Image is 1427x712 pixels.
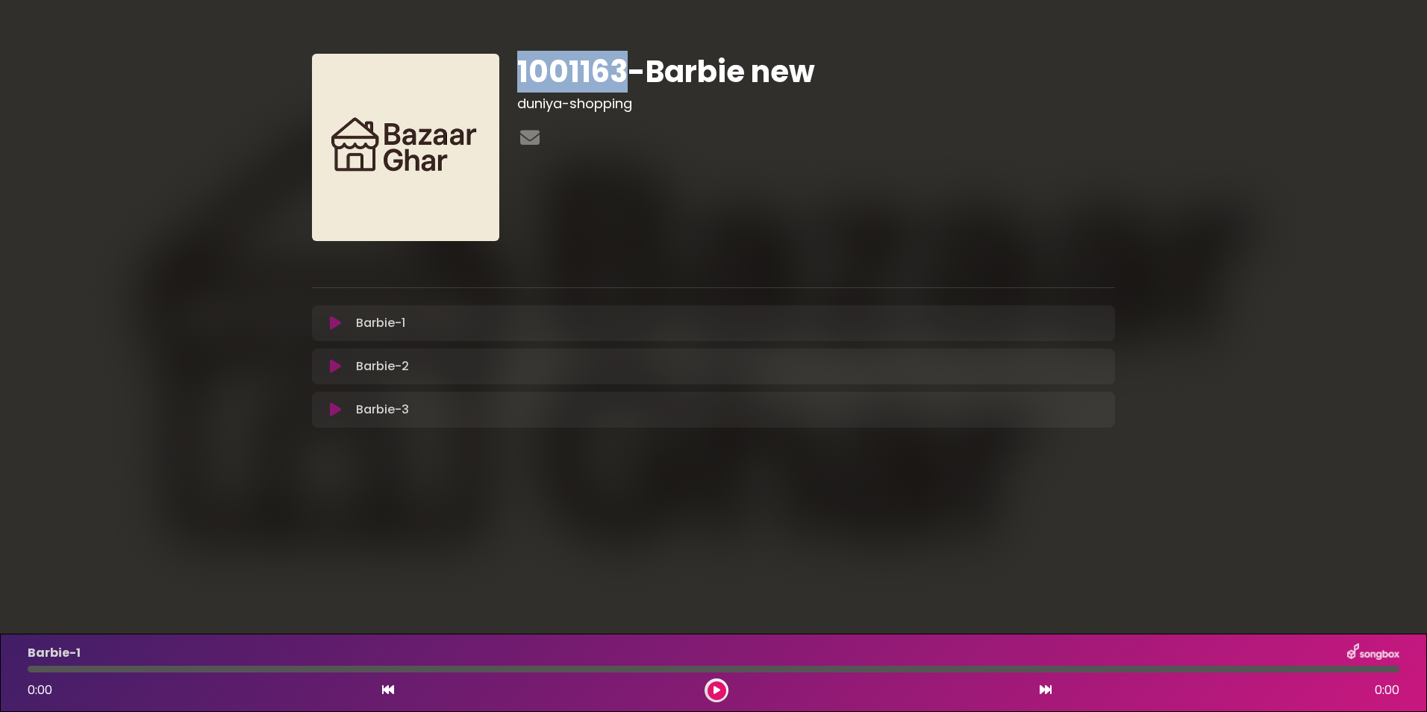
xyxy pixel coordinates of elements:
[356,357,409,375] p: Barbie-2
[356,401,409,419] p: Barbie-3
[517,54,1115,90] h1: 1001163-Barbie new
[356,314,405,332] p: Barbie-1
[517,96,1115,112] h3: duniya-shopping
[312,54,499,241] img: 4vGZ4QXSguwBTn86kXf1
